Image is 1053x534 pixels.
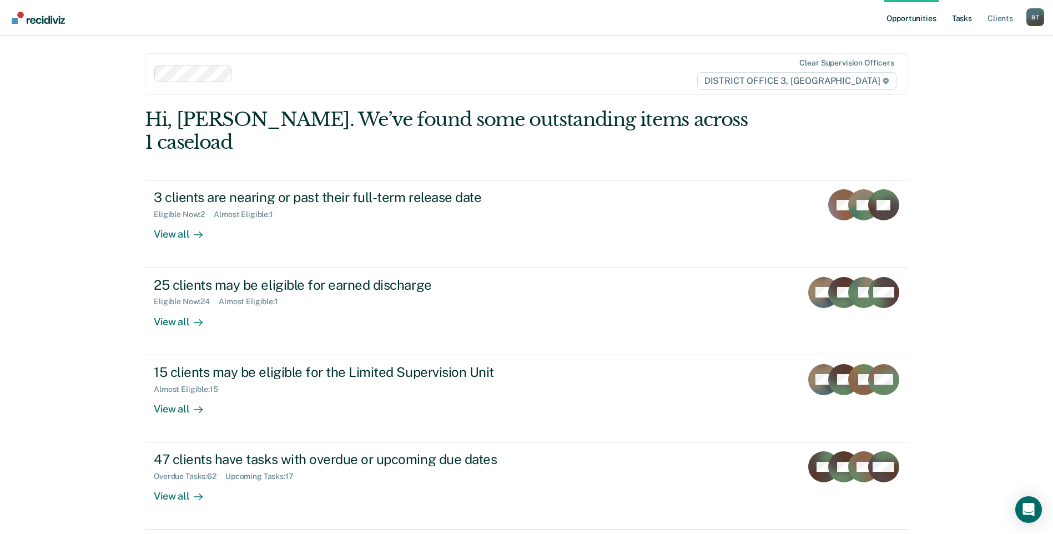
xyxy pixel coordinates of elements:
[154,481,216,503] div: View all
[214,210,282,219] div: Almost Eligible : 1
[154,306,216,328] div: View all
[154,472,225,481] div: Overdue Tasks : 62
[799,58,894,68] div: Clear supervision officers
[1026,8,1044,26] button: Profile dropdown button
[145,180,908,268] a: 3 clients are nearing or past their full-term release dateEligible Now:2Almost Eligible:1View all
[1026,8,1044,26] div: B T
[154,364,543,380] div: 15 clients may be eligible for the Limited Supervision Unit
[145,108,755,154] div: Hi, [PERSON_NAME]. We’ve found some outstanding items across 1 caseload
[154,219,216,241] div: View all
[154,385,227,394] div: Almost Eligible : 15
[154,394,216,415] div: View all
[154,277,543,293] div: 25 clients may be eligible for earned discharge
[145,268,908,355] a: 25 clients may be eligible for earned dischargeEligible Now:24Almost Eligible:1View all
[1015,496,1042,523] div: Open Intercom Messenger
[154,297,219,306] div: Eligible Now : 24
[154,451,543,467] div: 47 clients have tasks with overdue or upcoming due dates
[12,12,65,24] img: Recidiviz
[145,355,908,442] a: 15 clients may be eligible for the Limited Supervision UnitAlmost Eligible:15View all
[697,72,896,90] span: DISTRICT OFFICE 3, [GEOGRAPHIC_DATA]
[219,297,287,306] div: Almost Eligible : 1
[154,210,214,219] div: Eligible Now : 2
[154,189,543,205] div: 3 clients are nearing or past their full-term release date
[225,472,303,481] div: Upcoming Tasks : 17
[145,442,908,530] a: 47 clients have tasks with overdue or upcoming due datesOverdue Tasks:62Upcoming Tasks:17View all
